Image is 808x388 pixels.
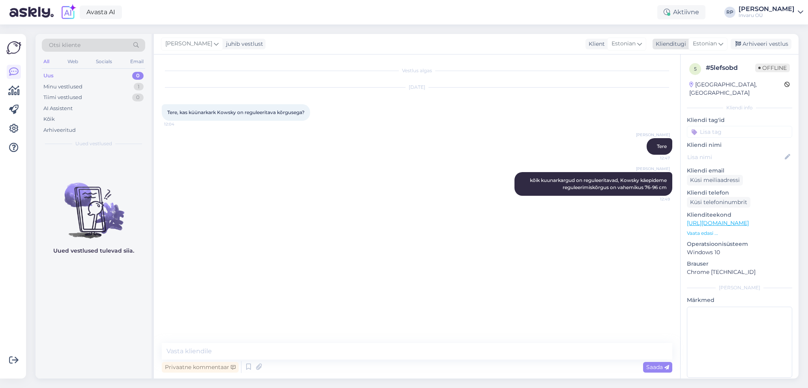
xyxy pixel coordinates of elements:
[162,362,239,373] div: Privaatne kommentaar
[706,63,755,73] div: # 5lefsobd
[80,6,122,19] a: Avasta AI
[687,141,792,149] p: Kliendi nimi
[43,105,73,112] div: AI Assistent
[687,167,792,175] p: Kliendi email
[687,296,792,304] p: Märkmed
[162,84,672,91] div: [DATE]
[657,143,667,149] span: Tere
[687,219,749,227] a: [URL][DOMAIN_NAME]
[636,132,670,138] span: [PERSON_NAME]
[687,175,743,186] div: Küsi meiliaadressi
[162,67,672,74] div: Vestlus algas
[694,66,697,72] span: 5
[755,64,790,72] span: Offline
[687,268,792,276] p: Chrome [TECHNICAL_ID]
[36,169,151,240] img: No chats
[731,39,791,49] div: Arhiveeri vestlus
[60,4,77,21] img: explore-ai
[687,104,792,111] div: Kliendi info
[687,116,792,124] p: Kliendi tag'id
[687,153,783,161] input: Lisa nimi
[689,81,784,97] div: [GEOGRAPHIC_DATA], [GEOGRAPHIC_DATA]
[612,39,636,48] span: Estonian
[43,94,82,101] div: Tiimi vestlused
[687,240,792,248] p: Operatsioonisüsteem
[75,140,112,147] span: Uued vestlused
[739,6,795,12] div: [PERSON_NAME]
[530,177,668,190] span: kõik kuunarkargud on reguleeritavad, Kowsky käepideme reguleerimiskõrgus on vahemikus 76-96 cm
[687,211,792,219] p: Klienditeekond
[49,41,80,49] span: Otsi kliente
[134,83,144,91] div: 1
[657,5,705,19] div: Aktiivne
[164,121,194,127] span: 12:04
[129,56,145,67] div: Email
[43,83,82,91] div: Minu vestlused
[640,196,670,202] span: 12:49
[687,260,792,268] p: Brauser
[739,6,803,19] a: [PERSON_NAME]Invaru OÜ
[739,12,795,19] div: Invaru OÜ
[53,247,134,255] p: Uued vestlused tulevad siia.
[653,40,686,48] div: Klienditugi
[132,94,144,101] div: 0
[43,115,55,123] div: Kõik
[636,166,670,172] span: [PERSON_NAME]
[43,126,76,134] div: Arhiveeritud
[724,7,735,18] div: RP
[6,40,21,55] img: Askly Logo
[94,56,114,67] div: Socials
[132,72,144,80] div: 0
[66,56,80,67] div: Web
[687,230,792,237] p: Vaata edasi ...
[167,109,305,115] span: Tere, kas küünarkark Kowsky on reguleeritava kõrgusega?
[687,197,750,208] div: Küsi telefoninumbrit
[223,40,263,48] div: juhib vestlust
[693,39,717,48] span: Estonian
[585,40,605,48] div: Klient
[43,72,54,80] div: Uus
[42,56,51,67] div: All
[687,284,792,291] div: [PERSON_NAME]
[640,155,670,161] span: 12:47
[165,39,212,48] span: [PERSON_NAME]
[687,189,792,197] p: Kliendi telefon
[687,248,792,257] p: Windows 10
[687,126,792,138] input: Lisa tag
[646,364,669,371] span: Saada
